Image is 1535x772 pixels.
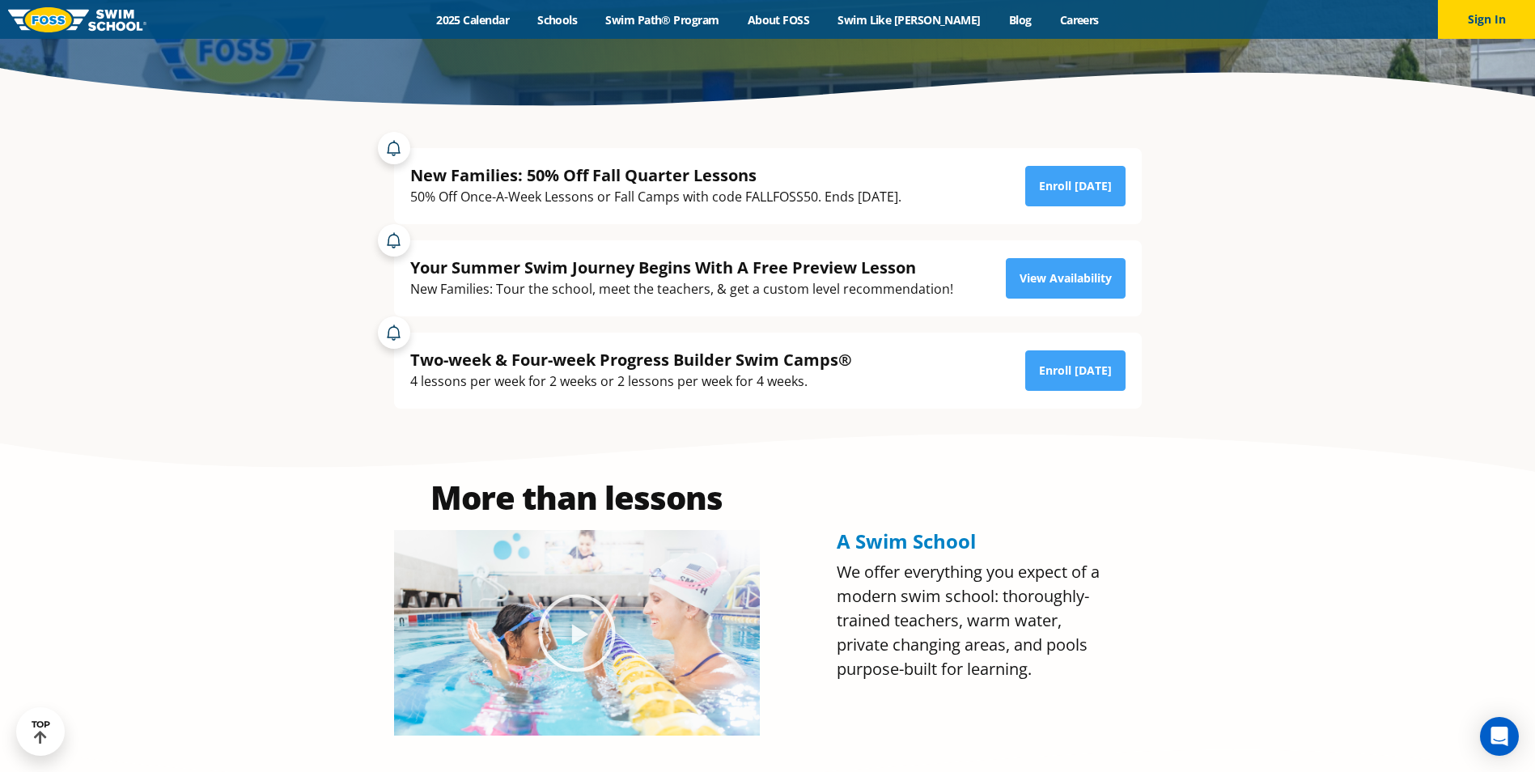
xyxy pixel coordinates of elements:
span: A Swim School [837,528,976,554]
a: Enroll [DATE] [1025,166,1126,206]
a: Enroll [DATE] [1025,350,1126,391]
a: Blog [994,12,1045,28]
div: Two-week & Four-week Progress Builder Swim Camps® [410,349,852,371]
div: New Families: Tour the school, meet the teachers, & get a custom level recommendation! [410,278,953,300]
img: FOSS Swim School Logo [8,7,146,32]
div: TOP [32,719,50,744]
div: Your Summer Swim Journey Begins With A Free Preview Lesson [410,257,953,278]
span: We offer everything you expect of a modern swim school: thoroughly-trained teachers, warm water, ... [837,561,1100,680]
div: New Families: 50% Off Fall Quarter Lessons [410,164,901,186]
div: 4 lessons per week for 2 weeks or 2 lessons per week for 4 weeks. [410,371,852,392]
a: About FOSS [733,12,824,28]
a: Schools [524,12,592,28]
div: Open Intercom Messenger [1480,717,1519,756]
a: Careers [1045,12,1113,28]
a: Swim Path® Program [592,12,733,28]
img: Olympian Regan Smith, FOSS [394,530,760,736]
a: View Availability [1006,258,1126,299]
h2: More than lessons [394,481,760,514]
a: 2025 Calendar [422,12,524,28]
a: Swim Like [PERSON_NAME] [824,12,995,28]
div: Play Video about Olympian Regan Smith, FOSS [536,592,617,673]
div: 50% Off Once-A-Week Lessons or Fall Camps with code FALLFOSS50. Ends [DATE]. [410,186,901,208]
